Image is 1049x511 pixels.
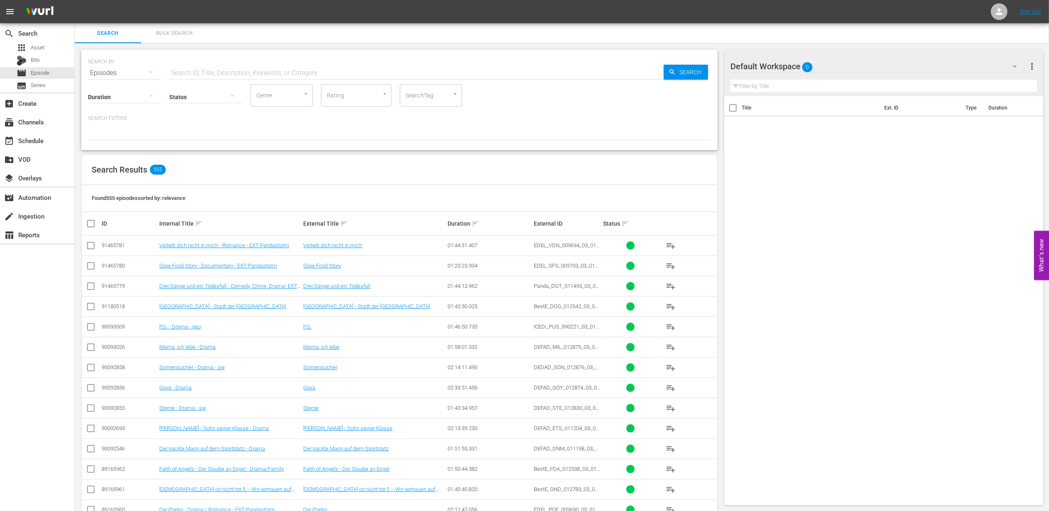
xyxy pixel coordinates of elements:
[448,263,531,269] div: 01:23:23.934
[448,364,531,370] div: 02:14:11.490
[742,96,879,119] th: Title
[20,2,60,22] img: ans4CAIJ8jUAAAAAAAAAAAAAAAAAAAAAAAAgQb4GAAAAAAAAAAAAAAAAAAAAAAAAJMjXAAAAAAAAAAAAAAAAAAAAAAAAgAT5G...
[534,303,600,316] span: BestE_DOG_012542_03_01_01
[31,56,40,64] span: Bits
[661,479,681,499] button: playlist_add
[661,378,681,398] button: playlist_add
[92,195,185,201] span: Found 555 episodes sorted by: relevance
[448,405,531,411] div: 01:43:34.957
[666,383,676,393] span: playlist_add
[676,65,708,80] span: Search
[146,29,202,38] span: Bulk Search
[666,464,676,474] span: playlist_add
[17,43,27,53] span: Asset
[159,466,284,472] a: Faith of Angels - Der Glaube an Engel - Drama/Family
[102,445,157,452] div: 90092546
[159,263,277,269] a: Slow Food Story - Documentary - EXT-Pandastorm
[102,344,157,350] div: 90093026
[448,324,531,330] div: 01:46:50.735
[879,96,961,119] th: Ext. ID
[621,220,629,227] span: sort
[303,445,389,452] a: Der nackte Mann auf dem Sportplatz
[534,384,600,397] span: DEFAD_GOY_012874_03_01_01
[195,220,202,227] span: sort
[159,364,225,370] a: Sonnensucher - Drama - sw
[448,425,531,431] div: 02:13:39.230
[448,466,531,472] div: 01:50:44.382
[159,219,301,229] div: Internal Title
[4,117,14,127] span: Channels
[534,220,601,227] div: External ID
[448,242,531,248] div: 01:44:31.407
[102,283,157,289] div: 91465779
[302,90,310,98] button: Open
[534,242,599,255] span: EDEL_VDN_009694_03_01_01
[159,384,192,391] a: Goya - Drama
[661,236,681,255] button: playlist_add
[5,7,15,17] span: menu
[4,99,14,109] span: Create
[534,364,599,377] span: DEDAD_SON_012876_03_01_01
[303,303,430,309] a: [GEOGRAPHIC_DATA] - Stadt der [GEOGRAPHIC_DATA]
[534,405,599,417] span: DEFAD_STE_012830_03_01_01
[88,61,161,85] div: Episodes
[102,263,157,269] div: 91465780
[666,241,676,251] span: playlist_add
[102,466,157,472] div: 89165962
[666,363,676,372] span: playlist_add
[159,283,300,295] a: Drei Gänge und ein Todesfall - Comedy, Crime, Drama- EXT-Pandastorm
[1034,231,1049,280] button: Open Feedback Widget
[448,219,531,229] div: Duration
[666,302,676,311] span: playlist_add
[534,344,600,356] span: DEFAD_MIL_012875_03_01_01
[102,405,157,411] div: 90092855
[534,425,599,438] span: DEFAD_ETS_011204_03_01_01
[661,358,681,377] button: playlist_add
[159,324,201,330] a: P.S. - Drama - neu
[381,90,389,98] button: Open
[1020,8,1041,15] a: Sign Out
[664,65,708,80] button: Search
[802,58,813,76] span: 0
[448,486,531,492] div: 01:45:40.820
[4,136,14,146] span: Schedule
[661,398,681,418] button: playlist_add
[150,165,166,175] span: 555
[448,303,531,309] div: 01:42:30.025
[448,384,531,391] div: 02:33:51.456
[661,276,681,296] button: playlist_add
[102,425,157,431] div: 90092693
[340,220,348,227] span: sort
[102,220,157,227] div: ID
[303,324,312,330] a: P.S.
[102,303,157,309] div: 91180518
[303,283,370,289] a: Drei Gänge und ein Todesfall
[661,337,681,357] button: playlist_add
[4,212,14,221] span: Ingestion
[31,44,44,52] span: Asset
[303,405,319,411] a: Sterne
[102,486,157,492] div: 89165961
[159,445,265,452] a: Der nackte Mann auf dem Sportplatz - Drama
[159,242,289,248] a: Verlieb dich nicht in mich - Romance - EXT-Pandastorm
[661,256,681,276] button: playlist_add
[472,220,479,227] span: sort
[534,263,600,275] span: EDEL_SFS_009703_03_01_01
[159,303,286,309] a: [GEOGRAPHIC_DATA] - Stadt der [GEOGRAPHIC_DATA]
[92,165,147,175] span: Search Results
[448,283,531,289] div: 01:44:12.962
[159,425,269,431] a: [PERSON_NAME] - Sohn seiner Klasse - Drama
[102,364,157,370] div: 90092858
[303,219,445,229] div: External Title
[17,81,27,91] span: Series
[31,81,46,90] span: Series
[1027,56,1037,76] button: more_vert
[661,439,681,459] button: playlist_add
[448,344,531,350] div: 01:58:01.332
[159,486,294,499] a: [DEMOGRAPHIC_DATA] ist nicht tot 5 – Wir vertrauen auf [DEMOGRAPHIC_DATA]
[4,173,14,183] span: Overlays
[80,29,136,38] span: Search
[31,69,49,77] span: Episode
[303,263,341,269] a: Slow Food Story
[661,317,681,337] button: playlist_add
